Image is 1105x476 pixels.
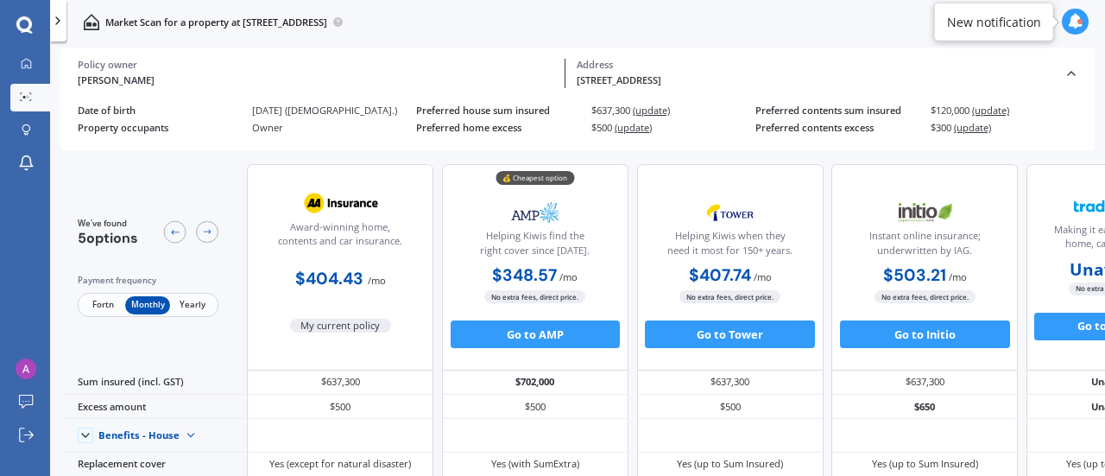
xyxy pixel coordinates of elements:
[883,264,946,286] b: $503.21
[252,122,416,133] div: Owner
[78,274,218,288] div: Payment frequency
[637,371,824,395] div: $637,300
[60,395,247,419] div: Excess amount
[416,105,580,116] div: Preferred house sum insured
[247,395,433,419] div: $500
[949,270,967,283] span: / mo
[80,296,125,314] span: Fortn
[591,105,755,116] div: $637,300
[577,59,1053,71] div: Address
[78,218,138,230] span: We've found
[105,16,327,29] p: Market Scan for a property at [STREET_ADDRESS]
[931,105,1095,116] div: $120,000
[252,105,416,116] div: [DATE] ([DEMOGRAPHIC_DATA].)
[259,220,421,255] div: Award-winning home, contents and car insurance.
[180,424,202,447] img: Benefit content down
[496,171,574,185] div: 💰 Cheapest option
[633,104,670,117] span: (update)
[78,122,242,133] div: Property occupants
[16,359,36,379] img: ACg8ocLkw21stpxtELF_3nI80-Int_042oIvoNsha6crKEExJ_L5lQ=s96-c
[931,122,1095,133] div: $300
[843,229,1006,263] div: Instant online insurance; underwritten by IAG.
[947,13,1041,30] div: New notification
[170,296,215,314] span: Yearly
[489,195,581,230] img: AMP.webp
[754,270,772,283] span: / mo
[879,195,970,230] img: Initio.webp
[577,73,1053,88] div: [STREET_ADDRESS]
[831,395,1018,419] div: $650
[972,104,1009,117] span: (update)
[451,321,621,348] button: Go to AMP
[954,121,991,134] span: (update)
[368,274,386,287] span: / mo
[637,395,824,419] div: $500
[83,14,99,30] img: home-and-contents.b802091223b8502ef2dd.svg
[677,457,783,471] div: Yes (up to Sum Insured)
[492,264,557,286] b: $348.57
[295,186,387,220] img: AA.webp
[615,121,652,134] span: (update)
[442,371,628,395] div: $702,000
[491,457,579,471] div: Yes (with SumExtra)
[60,371,247,395] div: Sum insured (incl. GST)
[290,319,392,333] span: My current policy
[484,290,585,303] span: No extra fees, direct price.
[689,264,751,286] b: $407.74
[875,290,976,303] span: No extra fees, direct price.
[679,290,780,303] span: No extra fees, direct price.
[559,270,578,283] span: / mo
[591,122,755,133] div: $500
[247,371,433,395] div: $637,300
[831,371,1018,395] div: $637,300
[454,229,616,263] div: Helping Kiwis find the right cover since [DATE].
[78,73,554,88] div: [PERSON_NAME]
[269,457,411,471] div: Yes (except for natural disaster)
[645,321,815,348] button: Go to Tower
[755,105,919,116] div: Preferred contents sum insured
[78,59,554,71] div: Policy owner
[125,296,170,314] span: Monthly
[98,429,180,441] div: Benefits - House
[416,122,580,133] div: Preferred home excess
[755,122,919,133] div: Preferred contents excess
[442,395,628,419] div: $500
[648,229,811,263] div: Helping Kiwis when they need it most for 150+ years.
[78,105,242,116] div: Date of birth
[840,321,1010,348] button: Go to Initio
[78,229,138,247] span: 5 options
[685,195,776,230] img: Tower.webp
[872,457,978,471] div: Yes (up to Sum Insured)
[295,268,363,289] b: $404.43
